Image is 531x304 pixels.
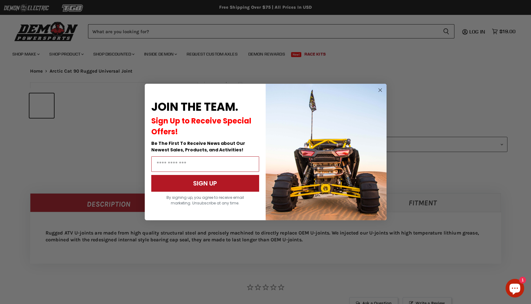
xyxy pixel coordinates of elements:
input: Email Address [151,156,259,172]
span: JOIN THE TEAM. [151,99,238,115]
span: By signing up, you agree to receive email marketing. Unsubscribe at any time. [166,195,244,206]
span: Be The First To Receive News about Our Newest Sales, Products, and Activities! [151,140,245,153]
button: Close dialog [376,86,384,94]
inbox-online-store-chat: Shopify online store chat [504,279,526,299]
span: Sign Up to Receive Special Offers! [151,116,251,137]
button: SIGN UP [151,175,259,192]
img: a9095488-b6e7-41ba-879d-588abfab540b.jpeg [266,84,387,220]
